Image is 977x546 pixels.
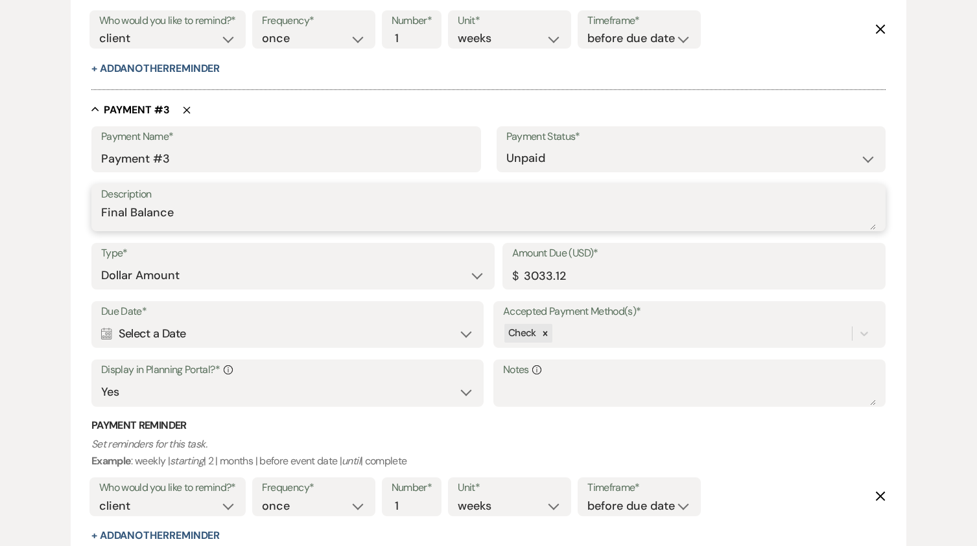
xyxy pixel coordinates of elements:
label: Payment Status* [506,128,877,146]
h3: Payment Reminder [91,418,886,433]
label: Timeframe* [587,12,691,30]
button: + AddAnotherReminder [91,530,220,541]
label: Unit* [458,479,561,497]
i: Set reminders for this task. [91,437,207,451]
textarea: Final Balance [101,204,876,230]
label: Description [101,185,876,204]
label: Number* [392,12,432,30]
button: Payment #3 [91,103,170,116]
div: Select a Date [101,321,474,347]
button: + AddAnotherReminder [91,63,220,74]
label: Payment Name* [101,128,471,146]
label: Accepted Payment Method(s)* [503,302,876,321]
label: Timeframe* [587,479,691,497]
label: Frequency* [262,479,366,497]
b: Example [91,454,132,468]
h5: Payment # 3 [104,103,170,117]
p: : weekly | | 2 | months | before event date | | complete [91,436,886,469]
label: Who would you like to remind?* [99,12,236,30]
label: Due Date* [101,302,474,321]
label: Amount Due (USD)* [512,244,877,263]
span: Check [508,326,536,339]
label: Number* [392,479,432,497]
i: starting [170,454,204,468]
label: Display in Planning Portal?* [101,361,474,380]
i: until [342,454,360,468]
label: Unit* [458,12,561,30]
label: Frequency* [262,12,366,30]
div: $ [512,267,518,285]
label: Notes [503,361,876,380]
label: Type* [101,244,485,263]
label: Who would you like to remind?* [99,479,236,497]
